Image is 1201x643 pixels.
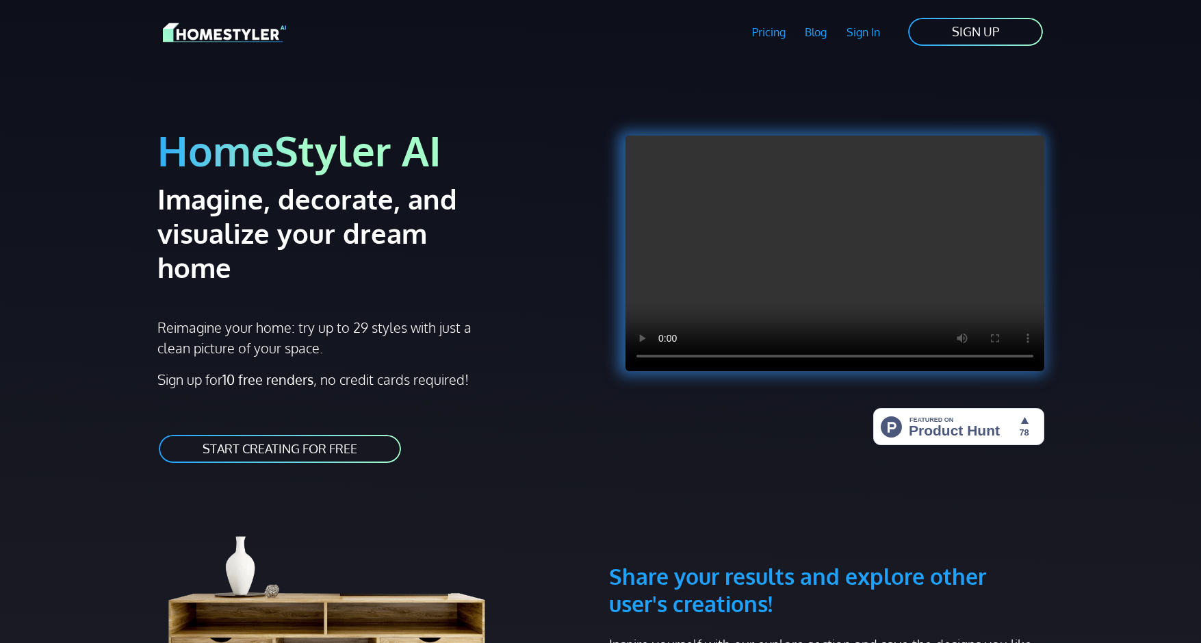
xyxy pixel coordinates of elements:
[609,497,1044,618] h3: Share your results and explore other user's creations!
[837,16,890,48] a: Sign In
[873,408,1044,445] img: HomeStyler AI - Interior Design Made Easy: One Click to Your Dream Home | Product Hunt
[157,433,402,464] a: START CREATING FOR FREE
[157,125,593,176] h1: HomeStyler AI
[163,21,286,45] img: HomeStyler AI logo
[795,16,837,48] a: Blog
[157,369,593,390] p: Sign up for , no credit cards required!
[157,317,484,358] p: Reimagine your home: try up to 29 styles with just a clean picture of your space.
[157,181,506,284] h2: Imagine, decorate, and visualize your dream home
[907,16,1044,47] a: SIGN UP
[222,370,313,388] strong: 10 free renders
[742,16,795,48] a: Pricing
